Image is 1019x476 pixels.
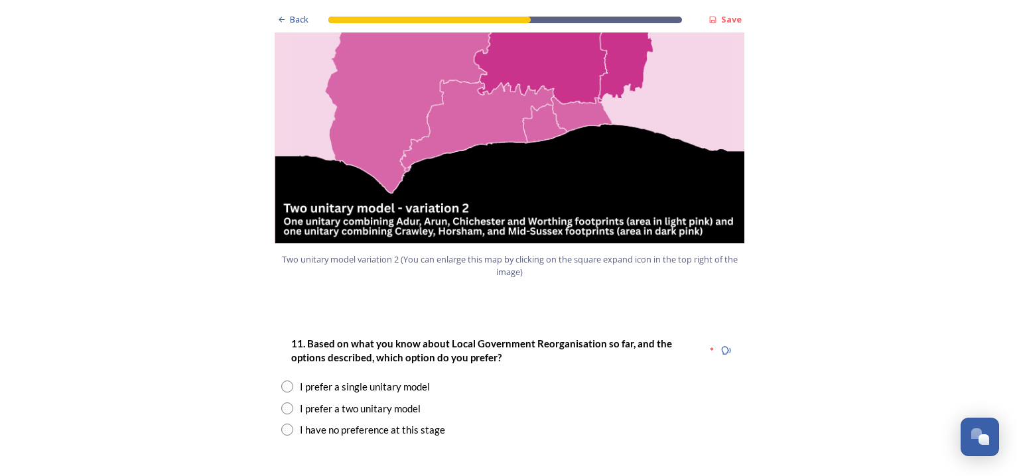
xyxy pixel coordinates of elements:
span: Back [290,13,308,26]
strong: 11. Based on what you know about Local Government Reorganisation so far, and the options describe... [291,337,674,363]
div: I prefer a single unitary model [300,379,430,394]
strong: Save [721,13,742,25]
div: I have no preference at this stage [300,422,445,438]
span: Two unitary model variation 2 (You can enlarge this map by clicking on the square expand icon in ... [281,253,738,278]
div: I prefer a two unitary model [300,401,421,416]
button: Open Chat [961,418,999,456]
